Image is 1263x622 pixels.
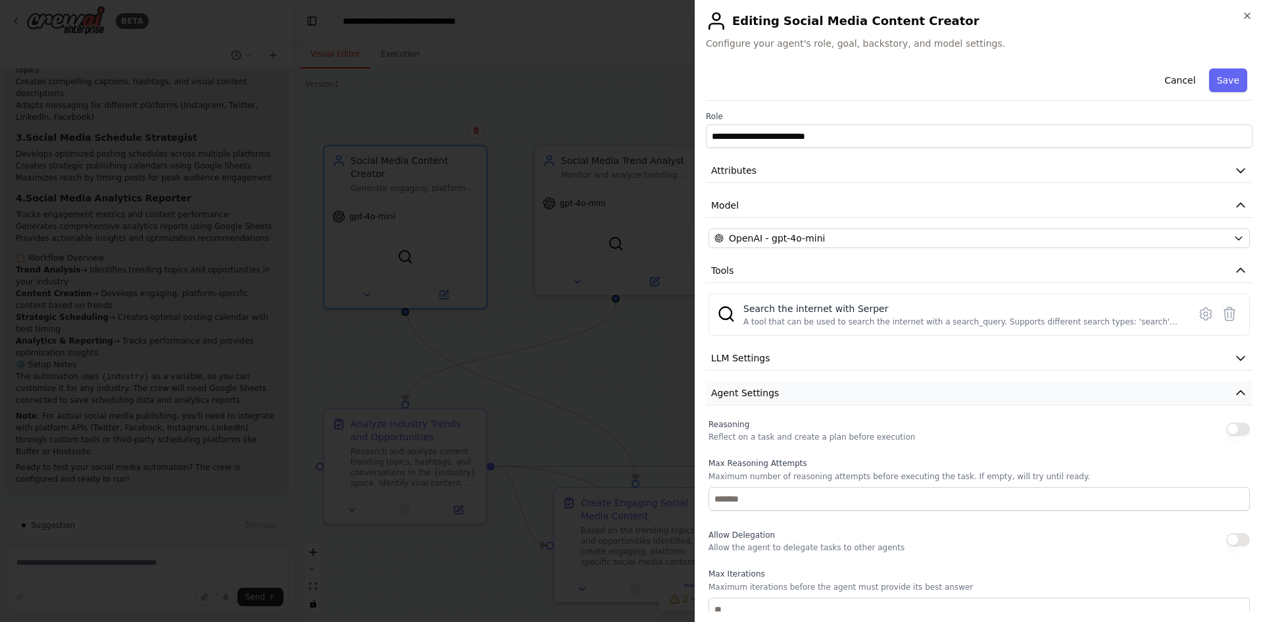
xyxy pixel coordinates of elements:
button: Tools [706,259,1252,283]
img: SerperDevTool [717,305,735,323]
p: Reflect on a task and create a plan before execution [708,432,915,442]
span: Attributes [711,164,756,177]
span: OpenAI - gpt-4o-mini [729,232,825,245]
label: Role [706,111,1252,122]
button: Model [706,194,1252,218]
label: Max Reasoning Attempts [708,458,1250,469]
span: Tools [711,264,734,277]
span: Reasoning [708,420,749,429]
button: Agent Settings [706,381,1252,405]
p: Maximum number of reasoning attempts before executing the task. If empty, will try until ready. [708,471,1250,482]
label: Max Iterations [708,569,1250,579]
button: Cancel [1156,68,1203,92]
span: Configure your agent's role, goal, backstory, and model settings. [706,37,1252,50]
button: Delete tool [1218,302,1241,326]
div: A tool that can be used to search the internet with a search_query. Supports different search typ... [743,317,1181,327]
button: OpenAI - gpt-4o-mini [708,228,1250,248]
span: Model [711,199,739,212]
button: Save [1209,68,1247,92]
button: LLM Settings [706,346,1252,371]
p: Allow the agent to delegate tasks to other agents [708,542,904,553]
span: Allow Delegation [708,531,775,540]
h2: Editing Social Media Content Creator [706,11,1252,32]
button: Attributes [706,159,1252,183]
div: Search the internet with Serper [743,302,1181,315]
p: Maximum iterations before the agent must provide its best answer [708,582,1250,592]
span: Agent Settings [711,386,779,400]
span: LLM Settings [711,351,770,365]
button: Configure tool [1194,302,1218,326]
